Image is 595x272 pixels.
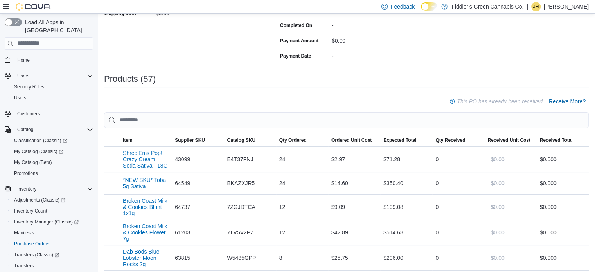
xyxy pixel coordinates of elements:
a: Inventory Manager (Classic) [11,217,82,227]
span: Inventory Manager (Classic) [14,219,79,225]
button: Receive More? [546,94,589,109]
button: Purchase Orders [8,238,96,249]
div: $42.89 [328,225,380,240]
span: Classification (Classic) [14,137,67,144]
label: Payment Date [280,53,311,59]
span: Catalog [14,125,93,134]
span: Load All Apps in [GEOGRAPHIC_DATA] [22,18,93,34]
span: $0.00 [491,155,505,163]
a: Promotions [11,169,41,178]
div: $0.00 0 [540,178,586,188]
div: 0 [432,199,484,215]
span: Transfers [14,263,34,269]
span: $0.00 [491,254,505,262]
span: Receive More? [549,97,586,105]
div: 12 [276,199,328,215]
span: 61203 [175,228,190,237]
button: *NEW SKU* Toba 5g Sativa [123,177,169,189]
button: $0.00 [488,151,508,167]
p: | [527,2,528,11]
div: $350.40 [380,175,432,191]
button: Customers [2,108,96,119]
button: Transfers [8,260,96,271]
span: Inventory [17,186,36,192]
span: Purchase Orders [11,239,93,249]
span: My Catalog (Classic) [11,147,93,156]
div: $2.97 [328,151,380,167]
div: 24 [276,151,328,167]
a: Security Roles [11,82,47,92]
a: Home [14,56,33,65]
button: Home [2,54,96,66]
h3: Products (57) [104,74,156,84]
div: 0 [432,175,484,191]
div: $14.60 [328,175,380,191]
span: Feedback [391,3,415,11]
span: My Catalog (Beta) [11,158,93,167]
button: Catalog [14,125,36,134]
div: 0 [432,250,484,266]
a: Inventory Count [11,206,50,216]
a: Adjustments (Classic) [11,195,68,205]
span: Security Roles [14,84,44,90]
a: Manifests [11,228,37,238]
a: Inventory Manager (Classic) [8,216,96,227]
span: Adjustments (Classic) [11,195,93,205]
span: YLV5V2PZ [227,228,253,237]
span: Manifests [11,228,93,238]
span: Users [14,71,93,81]
label: Payment Amount [280,38,318,44]
button: Qty Ordered [276,134,328,146]
div: $71.28 [380,151,432,167]
span: E4T37FNJ [227,155,253,164]
div: $0.00 0 [540,155,586,164]
span: Customers [17,111,40,117]
div: $0.00 0 [540,253,586,263]
button: $0.00 [488,199,508,215]
span: Manifests [14,230,34,236]
div: $514.68 [380,225,432,240]
img: Cova [16,3,51,11]
div: 0 [432,225,484,240]
a: Classification (Classic) [8,135,96,146]
div: $9.09 [328,199,380,215]
button: Ordered Unit Cost [328,134,380,146]
button: Inventory Count [8,205,96,216]
span: Ordered Unit Cost [331,137,372,143]
span: Security Roles [11,82,93,92]
span: My Catalog (Beta) [14,159,52,166]
button: Promotions [8,168,96,179]
span: W5485GPP [227,253,256,263]
button: Users [8,92,96,103]
button: Supplier SKU [172,134,224,146]
div: $0.00 0 [540,228,586,237]
button: Security Roles [8,81,96,92]
span: Promotions [14,170,38,177]
div: 24 [276,175,328,191]
span: Item [123,137,133,143]
div: 0 [432,151,484,167]
span: 43099 [175,155,190,164]
a: Customers [14,109,43,119]
span: Catalog [17,126,33,133]
a: My Catalog (Beta) [11,158,55,167]
span: Promotions [11,169,93,178]
button: Expected Total [380,134,432,146]
span: Users [17,73,29,79]
span: Qty Received [435,137,465,143]
button: Manifests [8,227,96,238]
span: JH [533,2,539,11]
button: Item [120,134,172,146]
a: Users [11,93,29,103]
button: Shred'Ems Pop! Crazy Cream Soda Sativa - 18G [123,150,169,169]
button: Catalog [2,124,96,135]
div: - [332,19,437,29]
span: 64549 [175,178,190,188]
span: Transfers (Classic) [14,252,59,258]
span: Supplier SKU [175,137,205,143]
button: Broken Coast Milk & Cookies Blunt 1x1g [123,198,169,216]
span: Purchase Orders [14,241,50,247]
p: [PERSON_NAME] [544,2,589,11]
a: Transfers (Classic) [8,249,96,260]
span: Home [14,55,93,65]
